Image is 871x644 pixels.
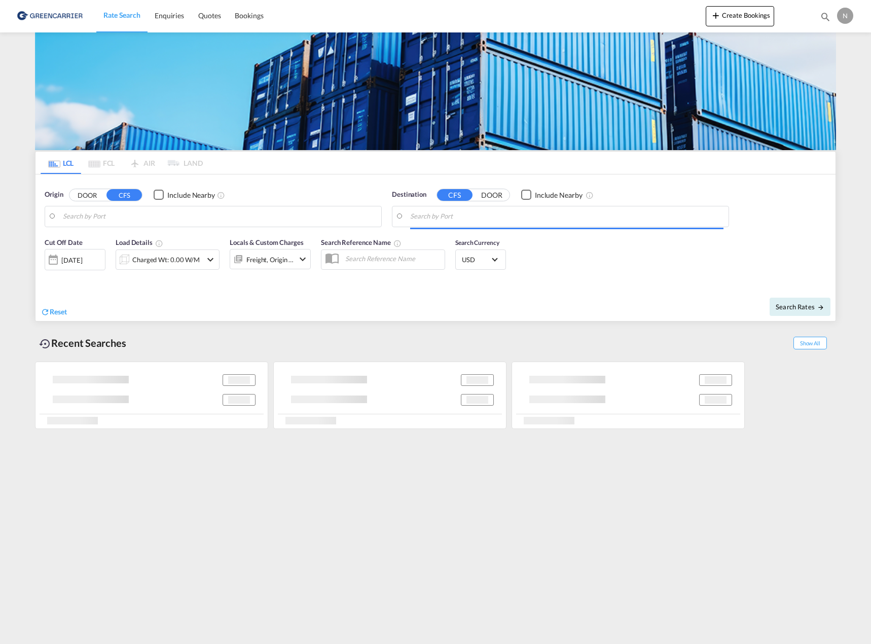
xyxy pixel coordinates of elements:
button: DOOR [69,189,105,201]
md-icon: icon-chevron-down [297,253,309,265]
input: Search Reference Name [340,251,445,266]
div: [DATE] [45,249,105,270]
img: GreenCarrierFCL_LCL.png [35,32,836,150]
md-icon: Chargeable Weight [155,239,163,247]
md-icon: icon-refresh [41,307,50,316]
md-tab-item: LCL [41,152,81,174]
span: Cut Off Date [45,238,83,246]
md-icon: icon-arrow-right [817,304,824,311]
div: Charged Wt: 0.00 W/M [132,253,200,267]
md-icon: icon-plus 400-fg [710,9,722,21]
span: Locals & Custom Charges [230,238,304,246]
span: USD [462,255,490,264]
div: Freight Origin Destination [246,253,294,267]
span: Destination [392,190,426,200]
md-pagination-wrapper: Use the left and right arrow keys to navigate between tabs [41,152,203,174]
md-select: Select Currency: $ USDUnited States Dollar [461,252,500,267]
div: icon-magnify [820,11,831,26]
md-icon: Unchecked: Ignores neighbouring ports when fetching rates.Checked : Includes neighbouring ports w... [586,191,594,199]
button: DOOR [474,189,510,201]
md-icon: icon-magnify [820,11,831,22]
span: Bookings [235,11,263,20]
md-icon: Your search will be saved by the below given name [393,239,402,247]
md-datepicker: Select [45,269,52,283]
div: Charged Wt: 0.00 W/Micon-chevron-down [116,249,220,270]
span: Origin [45,190,63,200]
span: Search Currency [455,239,499,246]
button: Search Ratesicon-arrow-right [770,298,830,316]
span: Show All [793,337,827,349]
span: Enquiries [155,11,184,20]
span: Reset [50,307,67,316]
span: Search Reference Name [321,238,402,246]
button: icon-plus 400-fgCreate Bookings [706,6,774,26]
div: Freight Origin Destinationicon-chevron-down [230,249,311,269]
md-icon: icon-backup-restore [39,338,51,350]
div: [DATE] [61,256,82,265]
span: Load Details [116,238,163,246]
input: Search by Port [63,209,376,224]
md-icon: icon-chevron-down [204,254,216,266]
div: N [837,8,853,24]
md-checkbox: Checkbox No Ink [154,190,215,200]
span: Quotes [198,11,221,20]
img: b0b18ec08afe11efb1d4932555f5f09d.png [15,5,84,27]
input: Search by Port [410,209,723,224]
md-icon: Unchecked: Ignores neighbouring ports when fetching rates.Checked : Includes neighbouring ports w... [217,191,225,199]
div: icon-refreshReset [41,307,67,318]
div: Origin DOOR CFS Checkbox No InkUnchecked: Ignores neighbouring ports when fetching rates.Checked ... [35,174,836,321]
button: CFS [106,189,142,201]
span: Search Rates [776,303,824,311]
div: Include Nearby [167,190,215,200]
div: Recent Searches [35,332,130,354]
span: Rate Search [103,11,140,19]
md-checkbox: Checkbox No Ink [521,190,583,200]
div: Include Nearby [535,190,583,200]
button: CFS [437,189,473,201]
